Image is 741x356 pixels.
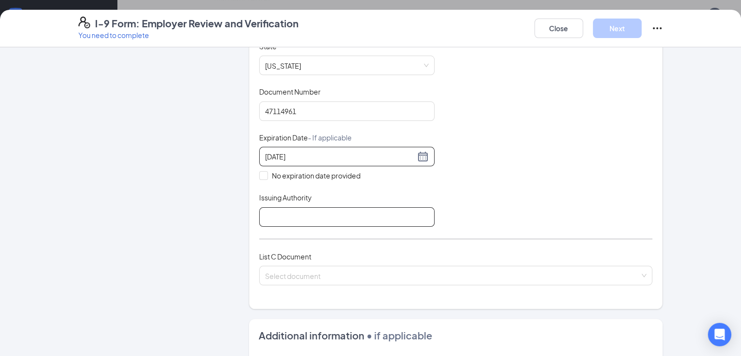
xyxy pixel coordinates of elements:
svg: FormI9EVerifyIcon [78,17,90,28]
input: 06/22/2031 [265,151,415,162]
span: Additional information [259,329,364,341]
span: No expiration date provided [268,170,364,181]
div: Open Intercom Messenger [708,323,731,346]
p: You need to complete [78,30,299,40]
span: - If applicable [308,133,352,142]
span: List C Document [259,252,311,261]
span: Document Number [259,87,321,97]
span: Texas [265,56,429,75]
span: • if applicable [364,329,432,341]
button: Next [593,19,642,38]
span: Expiration Date [259,133,352,142]
span: Issuing Authority [259,193,312,202]
svg: Ellipses [651,22,663,34]
h4: I-9 Form: Employer Review and Verification [95,17,299,30]
button: Close [534,19,583,38]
